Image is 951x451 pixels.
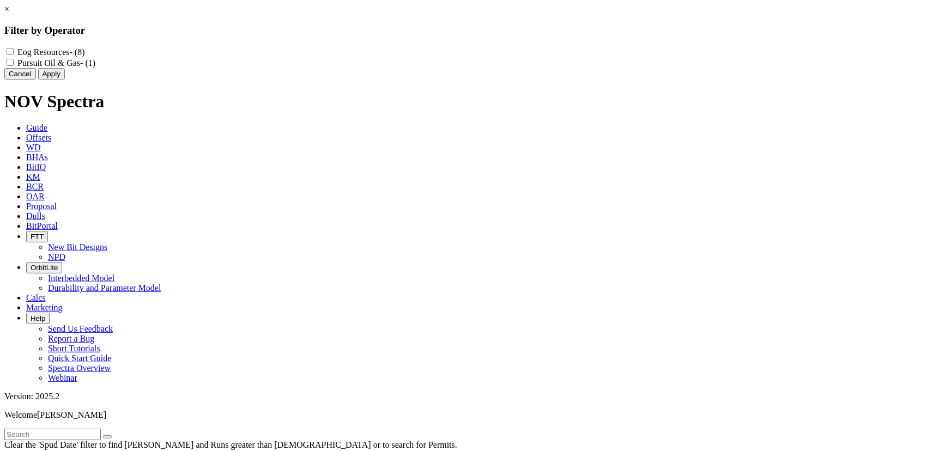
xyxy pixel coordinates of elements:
a: New Bit Designs [48,242,107,252]
a: Interbedded Model [48,273,114,283]
span: OAR [26,192,45,201]
span: BitIQ [26,162,46,172]
span: Calcs [26,293,46,302]
span: Marketing [26,303,63,312]
span: Clear the 'Spud Date' filter to find [PERSON_NAME] and Runs greater than [DEMOGRAPHIC_DATA] or to... [4,440,457,449]
span: KM [26,172,40,181]
span: BitPortal [26,221,58,230]
span: - (8) [70,47,85,57]
span: BCR [26,182,44,191]
a: Send Us Feedback [48,324,113,333]
a: Short Tutorials [48,344,100,353]
a: Webinar [48,373,77,382]
a: × [4,4,9,14]
a: Report a Bug [48,334,94,343]
span: Guide [26,123,47,132]
span: Dulls [26,211,45,221]
label: Pursuit Oil & Gas [17,58,95,68]
button: Apply [38,68,65,80]
h3: Filter by Operator [4,25,947,36]
a: Durability and Parameter Model [48,283,161,292]
span: BHAs [26,153,48,162]
a: NPD [48,252,65,261]
p: Welcome [4,410,947,420]
span: - (1) [80,58,95,68]
h1: NOV Spectra [4,92,947,112]
span: OrbitLite [31,264,58,272]
span: FTT [31,233,44,241]
a: Spectra Overview [48,363,111,373]
label: Eog Resources [17,47,85,57]
span: [PERSON_NAME] [37,410,106,419]
span: Offsets [26,133,51,142]
span: WD [26,143,41,152]
div: Version: 2025.2 [4,392,947,401]
button: Cancel [4,68,36,80]
input: Search [4,429,101,440]
span: Help [31,314,45,322]
a: Quick Start Guide [48,354,111,363]
span: Proposal [26,202,57,211]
